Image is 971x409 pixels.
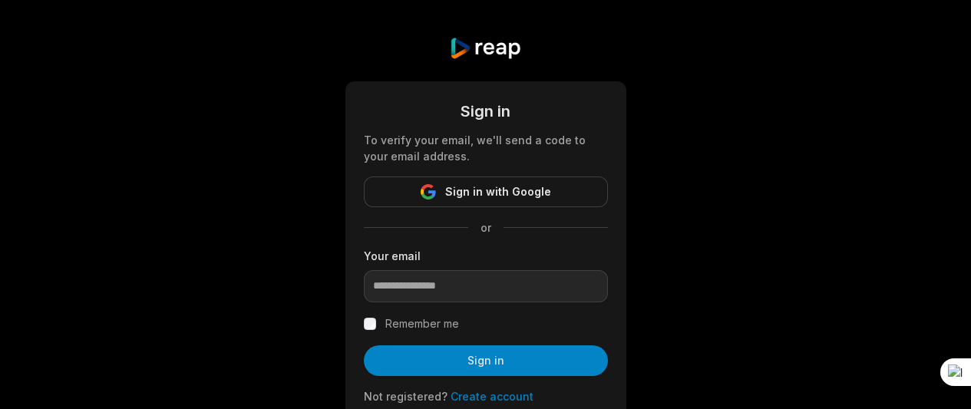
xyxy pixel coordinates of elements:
div: Sign in [364,100,608,123]
img: reap [449,37,522,60]
label: Your email [364,248,608,264]
span: Not registered? [364,390,448,403]
span: or [468,219,504,236]
button: Sign in [364,345,608,376]
button: Sign in with Google [364,176,608,207]
a: Create account [451,390,533,403]
span: Sign in with Google [445,183,551,201]
div: To verify your email, we'll send a code to your email address. [364,132,608,164]
label: Remember me [385,315,459,333]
